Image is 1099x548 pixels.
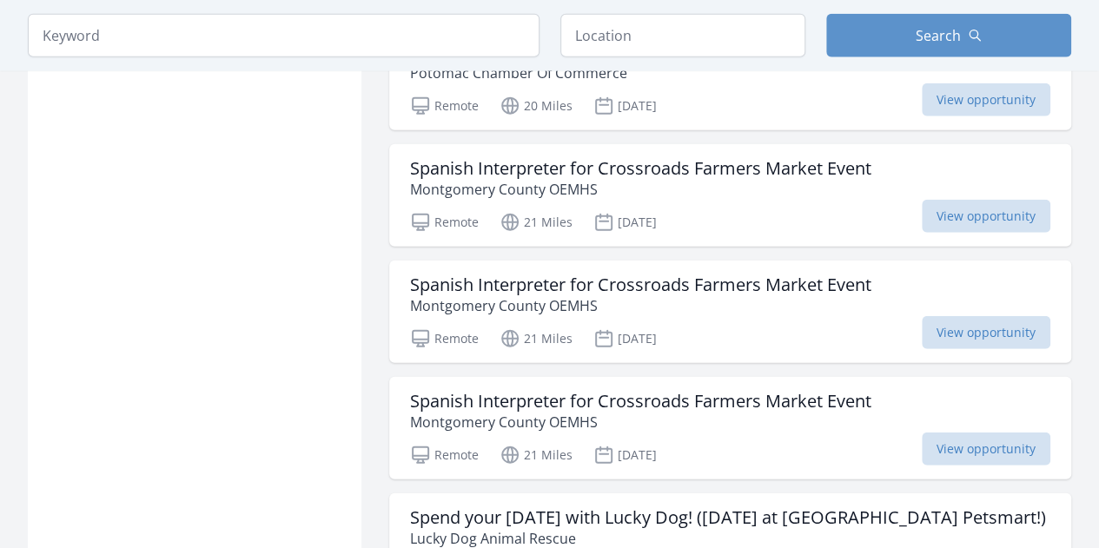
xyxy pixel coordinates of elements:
input: Location [560,14,805,57]
p: 21 Miles [500,445,573,465]
p: Remote [410,328,479,349]
input: Keyword [28,14,540,57]
h3: Spanish Interpreter for Crossroads Farmers Market Event [410,391,871,412]
p: Remote [410,212,479,233]
span: View opportunity [922,432,1050,465]
p: [DATE] [593,212,657,233]
p: Montgomery County OEMHS [410,179,871,200]
p: 21 Miles [500,212,573,233]
span: View opportunity [922,200,1050,233]
h3: Spanish Interpreter for Crossroads Farmers Market Event [410,158,871,179]
p: Remote [410,96,479,116]
button: Search [826,14,1071,57]
a: Potomac Day 2025 Potomac Chamber Of Commerce Remote 20 Miles [DATE] View opportunity [389,28,1071,130]
a: Spanish Interpreter for Crossroads Farmers Market Event Montgomery County OEMHS Remote 21 Miles [... [389,377,1071,479]
p: Potomac Chamber Of Commerce [410,63,627,83]
p: [DATE] [593,96,657,116]
p: Remote [410,445,479,465]
p: Montgomery County OEMHS [410,412,871,432]
p: Montgomery County OEMHS [410,295,871,316]
p: 21 Miles [500,328,573,349]
p: 20 Miles [500,96,573,116]
a: Spanish Interpreter for Crossroads Farmers Market Event Montgomery County OEMHS Remote 21 Miles [... [389,261,1071,363]
span: View opportunity [922,83,1050,116]
a: Spanish Interpreter for Crossroads Farmers Market Event Montgomery County OEMHS Remote 21 Miles [... [389,144,1071,247]
p: [DATE] [593,445,657,465]
h3: Spend your [DATE] with Lucky Dog! ([DATE] at [GEOGRAPHIC_DATA] Petsmart!) [410,507,1046,528]
span: View opportunity [922,316,1050,349]
span: Search [916,25,961,46]
p: [DATE] [593,328,657,349]
h3: Spanish Interpreter for Crossroads Farmers Market Event [410,274,871,295]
